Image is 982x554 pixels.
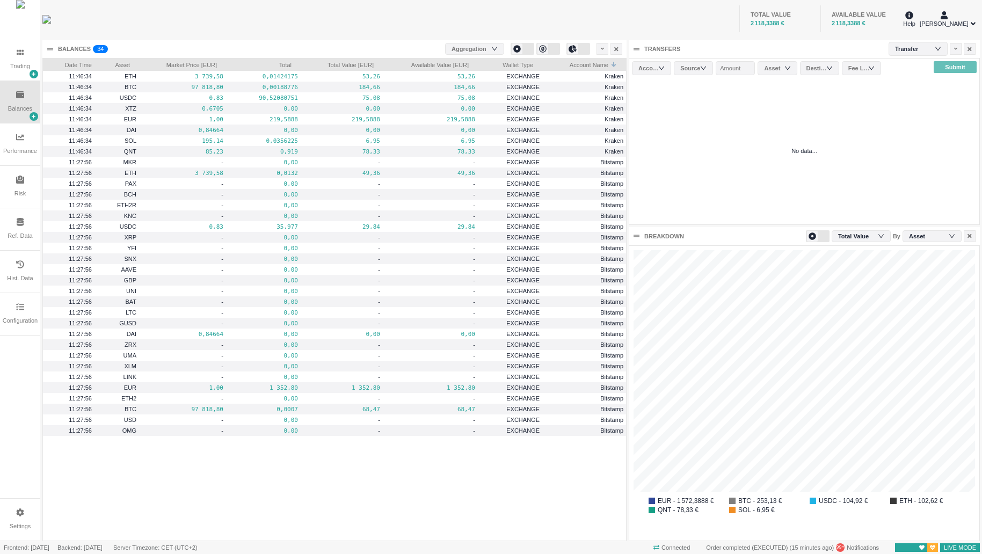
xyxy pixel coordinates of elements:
[230,221,298,233] pre: 35,977
[230,360,298,373] pre: 0,00
[69,202,92,208] span: 11:27:56
[473,277,475,283] span: -
[452,43,493,54] div: Aggregation
[304,328,380,340] pre: 0,00
[124,277,136,283] span: GBP
[378,288,380,294] span: -
[600,374,623,380] span: Bitstamp
[123,159,136,165] span: MKR
[125,84,136,90] span: BTC
[125,170,136,176] span: ETH
[230,307,298,319] pre: 0,00
[473,374,475,380] span: -
[221,298,223,305] span: -
[378,234,380,240] span: -
[387,59,469,69] span: Available Value [EUR]
[230,178,298,190] pre: 0,00
[221,277,223,283] span: -
[230,167,298,179] pre: 0,0132
[605,127,623,133] span: Kraken
[473,395,475,402] span: -
[378,309,380,316] span: -
[506,105,540,112] span: EXCHANGE
[600,234,623,240] span: Bitstamp
[230,70,298,83] pre: 0,01424175
[387,113,475,126] pre: 219,5888
[69,352,92,359] span: 11:27:56
[605,116,623,122] span: Kraken
[387,70,475,83] pre: 53,26
[506,170,540,176] span: EXCHANGE
[69,341,92,348] span: 11:27:56
[125,180,136,187] span: PAX
[69,363,92,369] span: 11:27:56
[506,137,540,144] span: EXCHANGE
[473,191,475,198] span: -
[230,317,298,330] pre: 0,00
[126,309,136,316] span: LTC
[221,191,223,198] span: -
[644,45,680,54] div: TRANSFERS
[716,61,755,75] input: Amount
[387,328,475,340] pre: 0,00
[605,94,623,101] span: Kraken
[119,320,136,326] span: GUSD
[920,19,968,28] span: [PERSON_NAME]
[387,382,475,394] pre: 1 352,80
[600,202,623,208] span: Bitstamp
[764,63,785,74] div: Asset
[69,94,92,101] span: 11:46:34
[600,331,623,337] span: Bitstamp
[473,363,475,369] span: -
[8,104,32,113] div: Balances
[473,159,475,165] span: -
[506,320,540,326] span: EXCHANGE
[506,352,540,359] span: EXCHANGE
[124,191,136,198] span: BCH
[69,331,92,337] span: 11:27:56
[230,156,298,169] pre: 0,00
[600,352,623,359] span: Bitstamp
[506,266,540,273] span: EXCHANGE
[387,135,475,147] pre: 6,95
[482,59,533,69] span: Wallet Type
[605,84,623,90] span: Kraken
[304,81,380,93] pre: 184,66
[143,103,223,115] pre: 0,6705
[69,245,92,251] span: 11:27:56
[123,352,136,359] span: UMA
[221,395,223,402] span: -
[121,266,136,273] span: AAVE
[143,113,223,126] pre: 1,00
[230,274,298,287] pre: 0,00
[304,113,380,126] pre: 219,5888
[473,341,475,348] span: -
[69,309,92,316] span: 11:27:56
[221,320,223,326] span: -
[506,223,540,230] span: EXCHANGE
[378,191,380,198] span: -
[546,59,608,69] span: Account Name
[230,81,298,93] pre: 0,00188776
[506,309,540,316] span: EXCHANGE
[644,232,684,241] div: BREAKDOWN
[143,92,223,104] pre: 0,83
[230,92,298,104] pre: 90,52080751
[69,320,92,326] span: 11:27:56
[751,20,784,26] span: 2 118,3388 €
[143,81,223,93] pre: 97 818,80
[378,202,380,208] span: -
[10,62,30,71] div: Trading
[600,256,623,262] span: Bitstamp
[230,349,298,362] pre: 0,00
[506,256,540,262] span: EXCHANGE
[143,124,223,136] pre: 0,84664
[506,191,540,198] span: EXCHANGE
[304,382,380,394] pre: 1 352,80
[506,73,540,79] span: EXCHANGE
[221,234,223,240] span: -
[230,296,298,308] pre: 0,00
[3,316,38,325] div: Configuration
[506,94,540,101] span: EXCHANGE
[230,135,298,147] pre: 0,0356225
